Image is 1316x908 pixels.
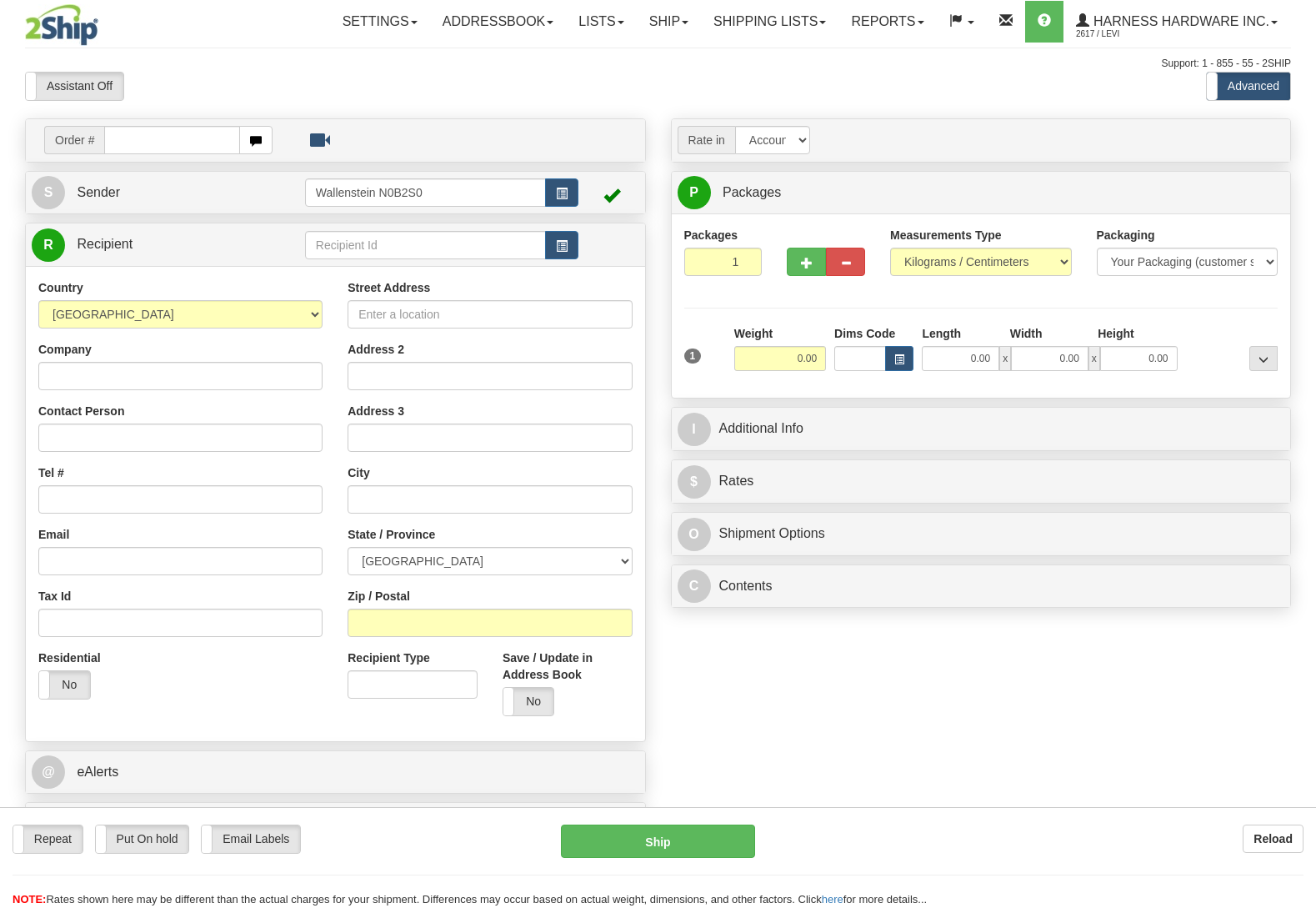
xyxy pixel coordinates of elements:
[1010,325,1043,342] label: Width
[13,893,46,905] span: NOTE:
[77,185,120,199] span: Sender
[348,526,435,543] label: State / Province
[348,279,430,296] label: Street Address
[999,346,1011,371] span: x
[38,526,69,543] label: Email
[348,341,404,358] label: Address 2
[330,1,430,43] a: Settings
[1063,1,1290,43] a: Harness Hardware Inc. 2617 / Levi
[38,279,83,296] label: Country
[890,227,1002,243] label: Measurements Type
[32,176,305,210] a: S Sender
[96,825,189,853] label: Put On hold
[25,4,98,46] img: logo2617.jpg
[684,227,738,243] label: Packages
[922,325,961,342] label: Length
[44,126,104,154] span: Order #
[32,228,65,262] span: R
[1278,369,1314,539] iframe: chat widget
[684,349,702,364] span: 1
[561,825,755,858] button: Ship
[348,403,404,419] label: Address 3
[678,464,1285,499] a: $Rates
[566,1,636,43] a: Lists
[822,893,843,905] a: here
[32,755,65,789] span: @
[678,465,711,499] span: $
[348,464,369,481] label: City
[32,755,639,790] a: @ eAlerts
[503,650,633,683] label: Save / Update in Address Book
[1098,325,1134,342] label: Height
[1097,227,1155,243] label: Packaging
[503,688,554,715] label: No
[678,517,1285,551] a: OShipment Options
[838,1,936,43] a: Reports
[678,518,711,551] span: O
[348,588,410,604] label: Zip / Postal
[1249,346,1278,371] div: ...
[834,325,895,342] label: Dims Code
[305,231,546,259] input: Recipient Id
[678,126,735,154] span: Rate in
[678,176,1285,210] a: P Packages
[26,73,123,100] label: Assistant Off
[1243,825,1303,853] button: Reload
[13,825,83,853] label: Repeat
[202,825,300,853] label: Email Labels
[32,176,65,209] span: S
[678,412,1285,446] a: IAdditional Info
[77,237,133,251] span: Recipient
[38,403,124,419] label: Contact Person
[38,341,92,358] label: Company
[678,569,1285,604] a: CContents
[1076,26,1201,43] span: 2617 / Levi
[348,300,632,329] input: Enter a location
[348,650,430,666] label: Recipient Type
[678,413,711,446] span: I
[38,464,64,481] label: Tel #
[305,178,546,207] input: Sender Id
[430,1,567,43] a: Addressbook
[1253,832,1293,845] b: Reload
[77,765,118,779] span: eAlerts
[25,57,1291,71] div: Support: 1 - 855 - 55 - 2SHIP
[678,176,711,209] span: P
[38,588,71,604] label: Tax Id
[1088,346,1100,371] span: x
[1089,14,1269,28] span: Harness Hardware Inc.
[701,1,838,43] a: Shipping lists
[1207,73,1290,100] label: Advanced
[32,228,274,262] a: R Recipient
[723,185,781,199] span: Packages
[38,650,101,666] label: Residential
[678,569,711,603] span: C
[39,671,90,699] label: No
[734,325,773,342] label: Weight
[637,1,701,43] a: Ship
